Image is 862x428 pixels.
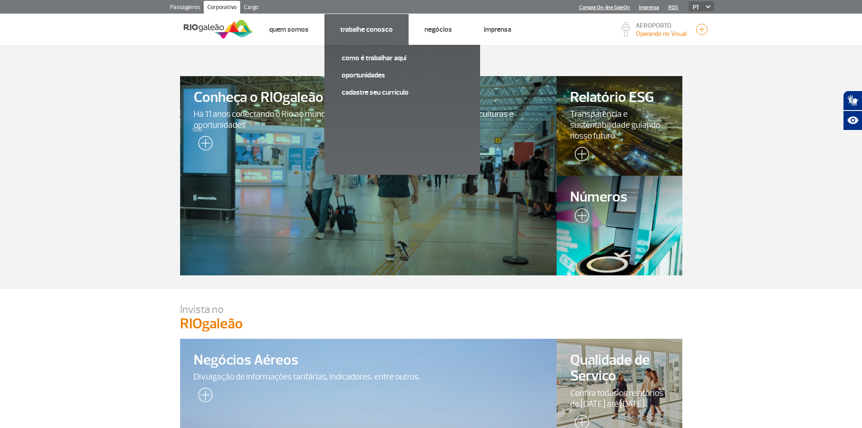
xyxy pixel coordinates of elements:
[194,371,543,382] span: Divulgação de informações tarifárias, indicadores, entre outros.
[194,352,543,368] span: Negócios Aéreos
[570,109,669,141] span: Transparência e sustentabilidade guiando nosso futuro
[180,303,682,316] p: Invista no
[194,109,543,130] span: Há 11 anos conectando o Rio ao mundo e sendo a porta de entrada para pessoas, culturas e oportuni...
[639,5,659,10] a: Imprensa
[570,388,669,409] span: Confira todos os relatórios de [DATE] até [DATE].
[180,76,557,275] a: Conheça o RIOgaleãoHá 11 anos conectando o Rio ao mundo e sendo a porta de entrada para pessoas, ...
[843,111,862,130] button: Abrir recursos assistivos.
[180,316,682,332] p: RIOgaleão
[570,352,669,384] span: Qualidade de Serviço
[557,76,682,176] a: Relatório ESGTransparência e sustentabilidade guiando nosso futuro
[557,176,682,275] a: Números
[269,25,309,34] a: Quem Somos
[636,29,687,38] p: Visibilidade de 10000m
[167,1,204,15] a: Passageiros
[342,70,463,80] a: Oportunidades
[570,208,589,226] img: leia-mais
[194,136,213,154] img: leia-mais
[194,90,543,106] span: Conheça o RIOgaleão
[342,87,463,97] a: Cadastre seu currículo
[342,53,463,63] a: Como é trabalhar aqui
[843,91,862,130] div: Plugin de acessibilidade da Hand Talk.
[570,90,669,106] span: Relatório ESG
[843,91,862,111] button: Abrir tradutor de língua de sinais.
[194,388,213,406] img: leia-mais
[204,1,240,15] a: Corporativo
[424,25,452,34] a: Negócios
[240,1,262,15] a: Cargo
[570,147,589,165] img: leia-mais
[668,5,678,10] a: RQS
[579,5,630,10] a: Compra On-line GaleOn
[340,25,393,34] a: Trabalhe Conosco
[570,189,669,205] span: Números
[636,23,687,29] p: AEROPORTO
[484,25,511,34] a: Imprensa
